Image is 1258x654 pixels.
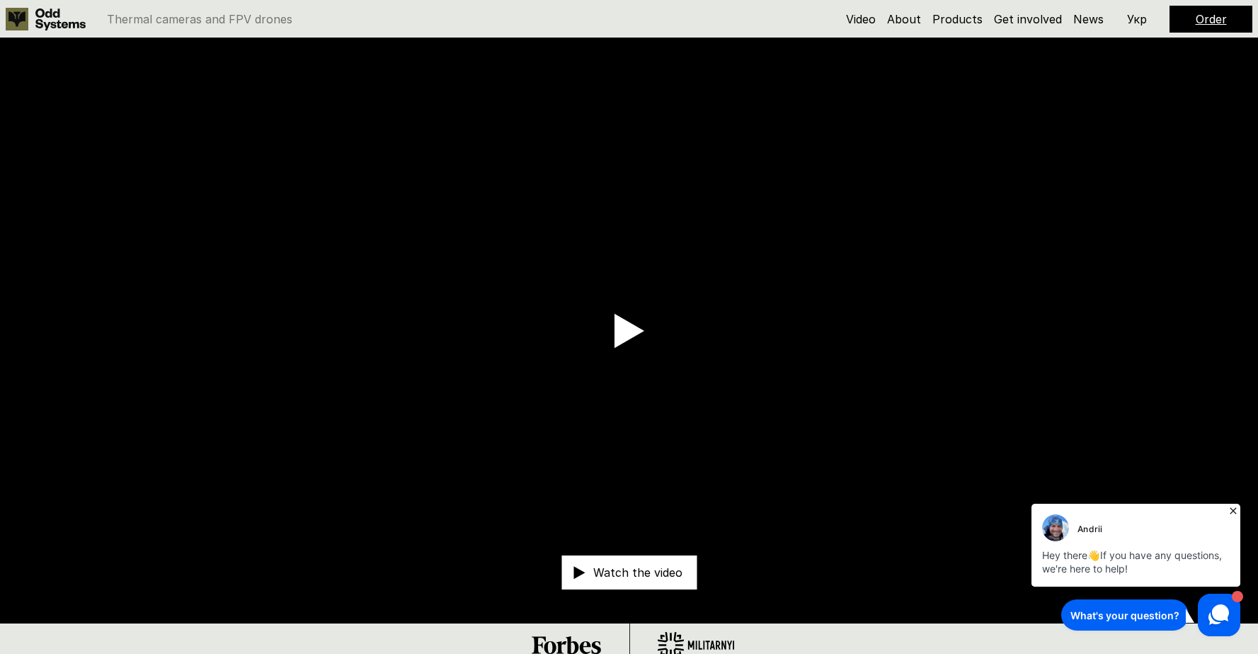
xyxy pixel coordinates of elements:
[1196,12,1227,26] a: Order
[994,12,1062,26] a: Get involved
[846,12,876,26] a: Video
[932,12,983,26] a: Products
[1127,13,1147,25] p: Укр
[1028,500,1244,640] iframe: HelpCrunch
[107,13,292,25] p: Thermal cameras and FPV drones
[887,12,921,26] a: About
[1073,12,1104,26] a: News
[593,567,682,578] p: Watch the video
